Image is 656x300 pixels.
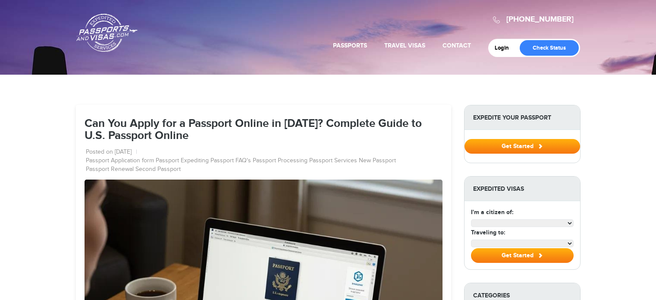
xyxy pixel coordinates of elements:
[86,157,154,165] a: Passport Application form
[333,42,367,49] a: Passports
[156,157,209,165] a: Passport Expediting
[309,157,357,165] a: Passport Services
[86,165,134,174] a: Passport Renewal
[85,118,443,142] h1: Can You Apply for a Passport Online in [DATE]? Complete Guide to U.S. Passport Online
[465,177,580,201] strong: Expedited Visas
[465,139,580,154] button: Get Started
[359,157,396,165] a: New Passport
[86,148,137,157] li: Posted on [DATE]
[471,208,513,217] label: I'm a citizen of:
[495,44,515,51] a: Login
[253,157,308,165] a: Passport Processing
[465,142,580,149] a: Get Started
[471,248,574,263] button: Get Started
[210,157,251,165] a: Passport FAQ's
[506,15,574,24] a: [PHONE_NUMBER]
[465,105,580,130] strong: Expedite Your Passport
[76,13,138,52] a: Passports & [DOMAIN_NAME]
[471,228,505,237] label: Traveling to:
[384,42,425,49] a: Travel Visas
[135,165,181,174] a: Second Passport
[443,42,471,49] a: Contact
[520,40,579,56] a: Check Status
